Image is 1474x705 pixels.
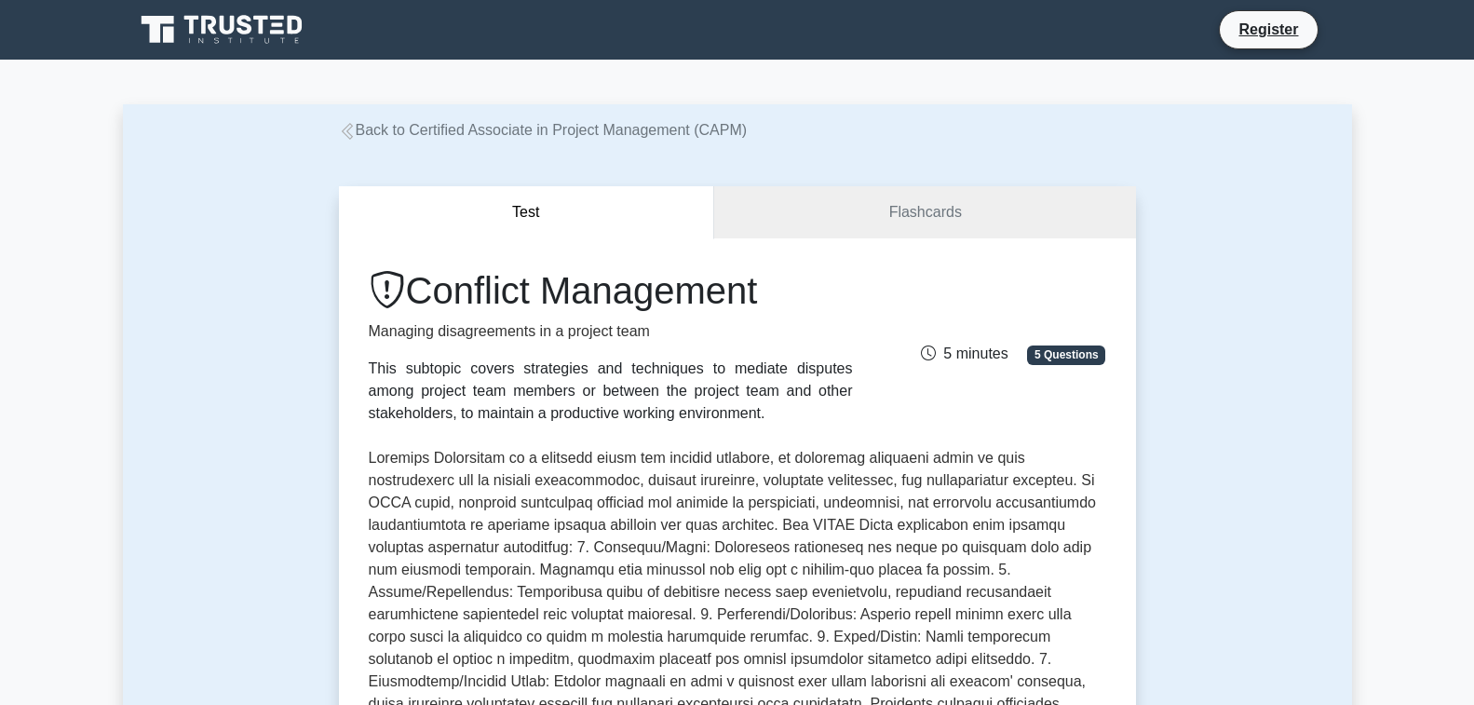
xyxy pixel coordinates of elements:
[339,186,715,239] button: Test
[1027,346,1105,364] span: 5 Questions
[1227,18,1309,41] a: Register
[369,358,853,425] div: This subtopic covers strategies and techniques to mediate disputes among project team members or ...
[714,186,1135,239] a: Flashcards
[369,268,853,313] h1: Conflict Management
[339,122,748,138] a: Back to Certified Associate in Project Management (CAPM)
[369,320,853,343] p: Managing disagreements in a project team
[921,346,1007,361] span: 5 minutes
